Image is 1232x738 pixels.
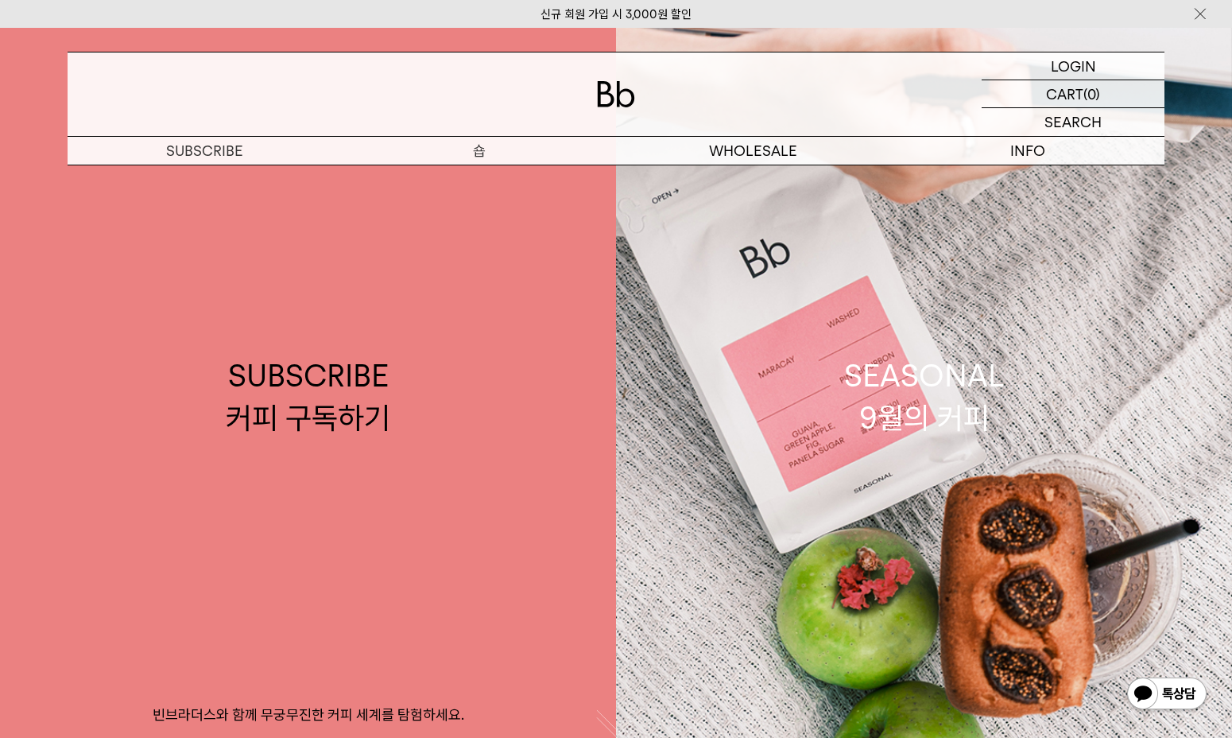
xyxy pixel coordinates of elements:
[890,137,1164,165] p: INFO
[1046,80,1083,107] p: CART
[1051,52,1096,80] p: LOGIN
[844,355,1005,439] div: SEASONAL 9월의 커피
[1083,80,1100,107] p: (0)
[616,137,890,165] p: WHOLESALE
[982,80,1164,108] a: CART (0)
[540,7,692,21] a: 신규 회원 가입 시 3,000원 할인
[1044,108,1102,136] p: SEARCH
[1125,676,1208,714] img: 카카오톡 채널 1:1 채팅 버튼
[982,52,1164,80] a: LOGIN
[597,81,635,107] img: 로고
[342,137,616,165] a: 숍
[68,137,342,165] a: SUBSCRIBE
[226,355,390,439] div: SUBSCRIBE 커피 구독하기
